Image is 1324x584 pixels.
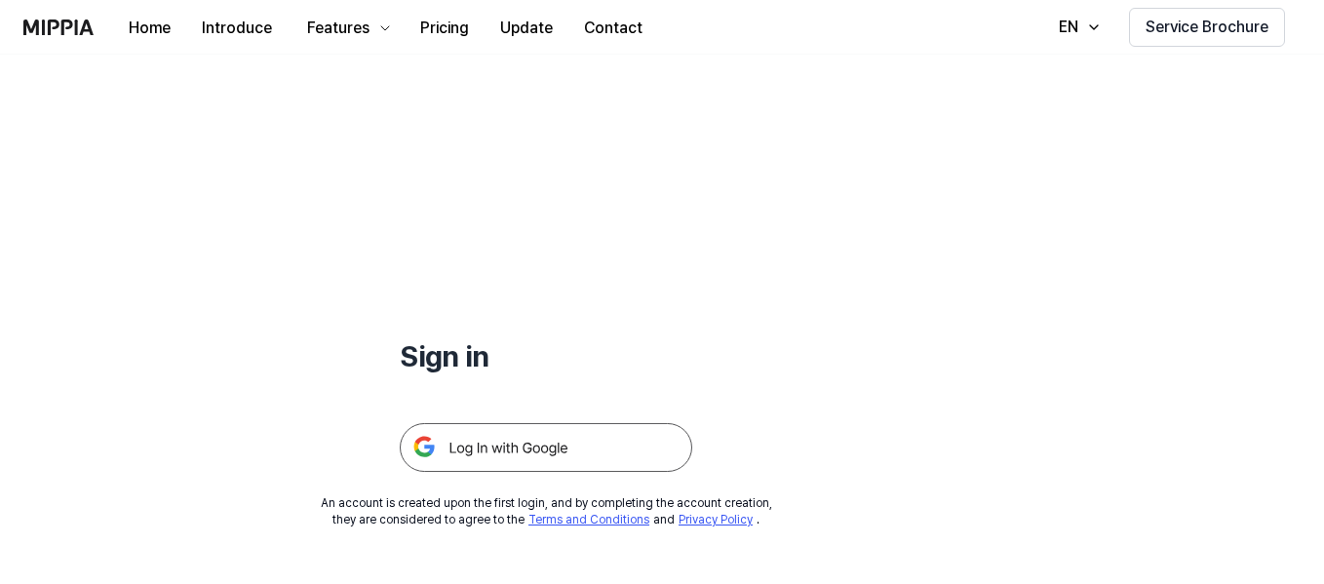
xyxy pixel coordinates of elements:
[485,1,568,55] a: Update
[1039,8,1113,47] button: EN
[485,9,568,48] button: Update
[405,9,485,48] button: Pricing
[288,9,405,48] button: Features
[23,19,94,35] img: logo
[400,335,692,376] h1: Sign in
[1129,8,1285,47] button: Service Brochure
[303,17,373,40] div: Features
[321,495,772,528] div: An account is created upon the first login, and by completing the account creation, they are cons...
[568,9,658,48] button: Contact
[679,513,753,526] a: Privacy Policy
[1055,16,1082,39] div: EN
[186,9,288,48] button: Introduce
[400,423,692,472] img: 구글 로그인 버튼
[528,513,649,526] a: Terms and Conditions
[113,9,186,48] button: Home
